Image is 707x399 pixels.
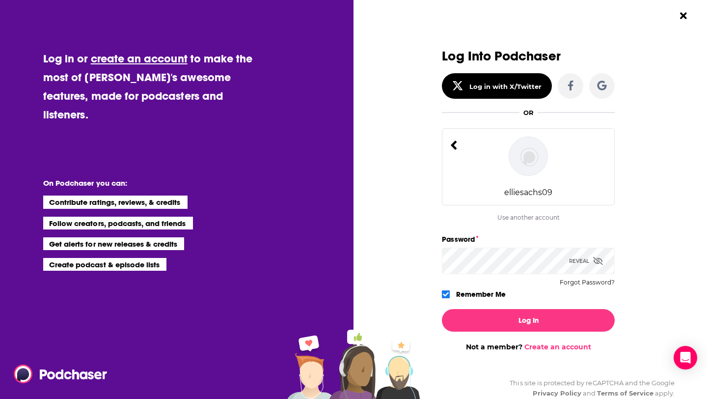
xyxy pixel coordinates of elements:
div: Use another account [442,214,615,221]
button: Log in with X/Twitter [442,73,552,99]
div: elliesachs09 [504,188,552,197]
a: Terms of Service [597,389,653,397]
a: Create an account [524,342,591,351]
a: create an account [91,52,188,65]
li: Contribute ratings, reviews, & credits [43,196,188,208]
h3: Log Into Podchaser [442,49,615,63]
label: Password [442,233,615,246]
button: Close Button [674,6,693,25]
div: This site is protected by reCAPTCHA and the Google and apply. [502,378,675,399]
a: Privacy Policy [533,389,582,397]
div: Not a member? [442,342,615,351]
img: elliesachs09 [509,137,548,176]
button: Log In [442,309,615,332]
div: Reveal [569,248,603,274]
div: OR [523,109,534,116]
label: Remember Me [456,288,506,301]
li: Create podcast & episode lists [43,258,166,271]
li: Get alerts for new releases & credits [43,237,184,250]
img: Podchaser - Follow, Share and Rate Podcasts [14,365,108,383]
li: On Podchaser you can: [43,178,240,188]
div: Open Intercom Messenger [674,346,697,370]
a: Podchaser - Follow, Share and Rate Podcasts [14,365,100,383]
div: Log in with X/Twitter [469,83,542,90]
button: Forgot Password? [560,279,615,286]
li: Follow creators, podcasts, and friends [43,217,193,229]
